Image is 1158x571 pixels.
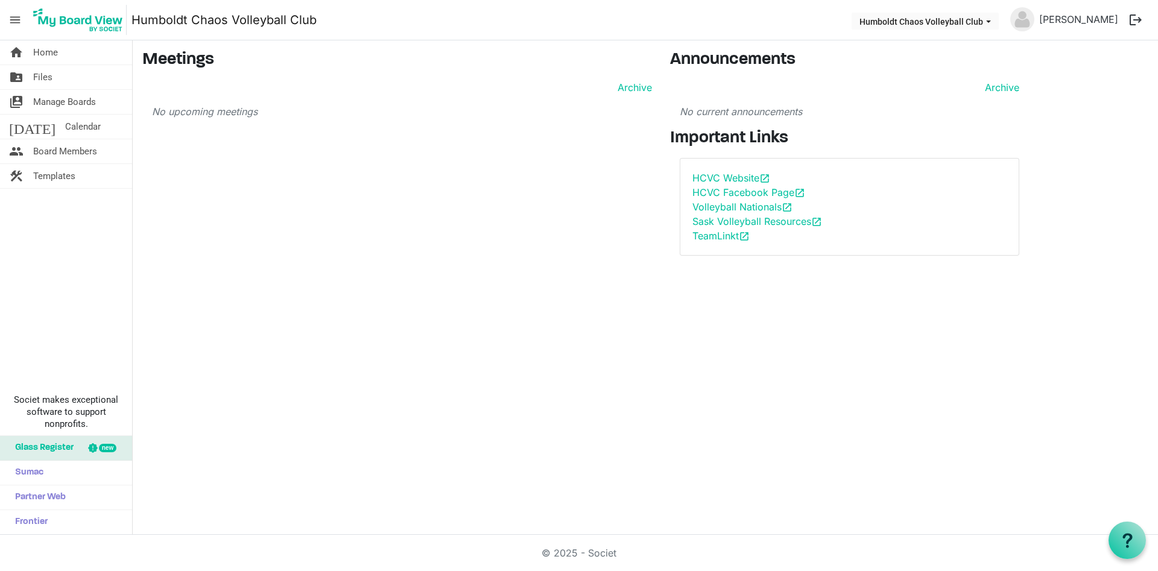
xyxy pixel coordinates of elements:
[30,5,131,35] a: My Board View Logo
[811,216,822,227] span: open_in_new
[9,139,24,163] span: people
[852,13,999,30] button: Humboldt Chaos Volleyball Club dropdownbutton
[680,104,1019,119] p: No current announcements
[1123,7,1148,33] button: logout
[9,90,24,114] span: switch_account
[9,65,24,89] span: folder_shared
[739,231,750,242] span: open_in_new
[692,201,793,213] a: Volleyball Nationalsopen_in_new
[33,40,58,65] span: Home
[4,8,27,31] span: menu
[131,8,317,32] a: Humboldt Chaos Volleyball Club
[9,164,24,188] span: construction
[1034,7,1123,31] a: [PERSON_NAME]
[613,80,652,95] a: Archive
[9,510,48,534] span: Frontier
[152,104,652,119] p: No upcoming meetings
[670,50,1029,71] h3: Announcements
[65,115,101,139] span: Calendar
[5,394,127,430] span: Societ makes exceptional software to support nonprofits.
[759,173,770,184] span: open_in_new
[980,80,1019,95] a: Archive
[30,5,127,35] img: My Board View Logo
[9,115,55,139] span: [DATE]
[670,128,1029,149] h3: Important Links
[692,186,805,198] a: HCVC Facebook Pageopen_in_new
[692,215,822,227] a: Sask Volleyball Resourcesopen_in_new
[9,461,43,485] span: Sumac
[33,139,97,163] span: Board Members
[9,436,74,460] span: Glass Register
[794,188,805,198] span: open_in_new
[33,65,52,89] span: Files
[692,172,770,184] a: HCVC Websiteopen_in_new
[33,90,96,114] span: Manage Boards
[99,444,116,452] div: new
[1010,7,1034,31] img: no-profile-picture.svg
[692,230,750,242] a: TeamLinktopen_in_new
[9,485,66,509] span: Partner Web
[542,547,616,559] a: © 2025 - Societ
[782,202,793,213] span: open_in_new
[142,50,652,71] h3: Meetings
[33,164,75,188] span: Templates
[9,40,24,65] span: home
